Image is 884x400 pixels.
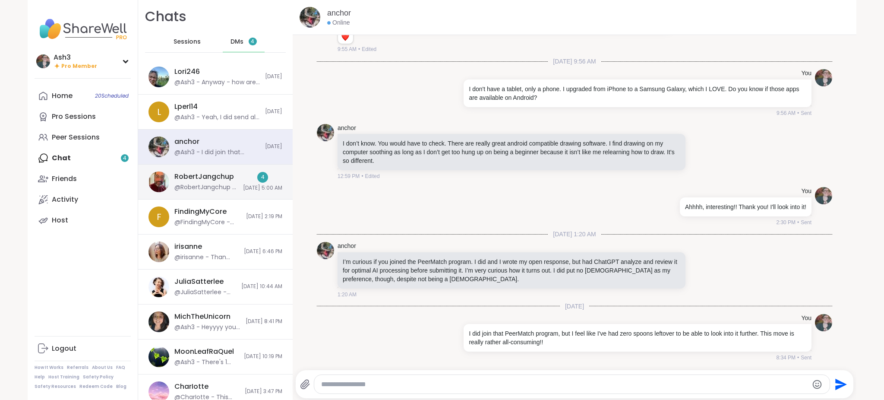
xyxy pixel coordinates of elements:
[148,311,169,332] img: https://sharewell-space-live.sfo3.digitaloceanspaces.com/user-generated/d1824a91-7136-4995-9bb8-a...
[365,172,380,180] span: Edited
[317,242,334,259] img: https://sharewell-space-live.sfo3.digitaloceanspaces.com/user-generated/bd698b57-9748-437a-a102-e...
[148,171,169,192] img: https://sharewell-space-live.sfo3.digitaloceanspaces.com/user-generated/ca738cc1-5964-4410-b447-d...
[52,112,96,121] div: Pro Sessions
[469,329,806,346] p: I did join that PeerMatch program, but I feel like I've had zero spoons leftover to be able to lo...
[685,203,806,211] p: Ahhhh, interesting!! Thank you! I'll look into it!
[317,124,334,141] img: https://sharewell-space-live.sfo3.digitaloceanspaces.com/user-generated/bd698b57-9748-437a-a102-e...
[174,207,227,216] div: FindingMyCore
[327,8,351,19] a: anchor
[174,312,230,321] div: MichTheUnicorn
[241,283,282,290] span: [DATE] 10:44 AM
[35,365,63,371] a: How It Works
[61,63,97,70] span: Pro Member
[48,374,79,380] a: Host Training
[801,187,811,196] h4: You
[67,365,88,371] a: Referrals
[52,195,78,204] div: Activity
[35,338,131,359] a: Logout
[469,85,806,102] p: I don't have a tablet, only a phone. I upgraded from iPhone to a Samsung Galaxy, which I LOVE. Do...
[35,168,131,189] a: Friends
[157,105,161,118] span: L
[145,7,186,26] h1: Chats
[157,210,161,223] span: F
[52,133,100,142] div: Peer Sessions
[79,384,113,390] a: Redeem Code
[341,34,350,41] button: Reactions: love
[777,109,796,117] span: 9:56 AM
[174,172,234,181] div: RobertJangchup
[174,347,234,356] div: MoonLeafRaQuel
[148,241,169,262] img: https://sharewell-space-live.sfo3.digitaloceanspaces.com/user-generated/be849bdb-4731-4649-82cd-d...
[362,45,376,53] span: Edited
[812,379,822,390] button: Emoji picker
[358,45,360,53] span: •
[83,374,114,380] a: Safety Policy
[148,346,169,367] img: https://sharewell-space-live.sfo3.digitaloceanspaces.com/user-generated/4b1c1b57-66d9-467c-8f22-d...
[327,19,350,27] div: Online
[35,86,131,106] a: Home20Scheduled
[95,92,129,99] span: 20 Scheduled
[116,365,125,371] a: FAQ
[35,384,76,390] a: Safety Resources
[35,106,131,127] a: Pro Sessions
[116,384,126,390] a: Blog
[548,57,601,66] span: [DATE] 9:56 AM
[815,187,832,204] img: https://sharewell-space-live.sfo3.digitaloceanspaces.com/user-generated/198d04dc-cde7-413b-a974-3...
[52,91,73,101] div: Home
[52,216,68,225] div: Host
[174,323,240,332] div: @Ash3 - Heyyyy you doing okay?
[361,172,363,180] span: •
[174,113,260,122] div: @Ash3 - Yeah, I did send all those Google docs in a message in one of our groups during one of th...
[243,184,282,192] span: [DATE] 5:00 AM
[148,67,169,87] img: https://sharewell-space-live.sfo3.digitaloceanspaces.com/user-generated/5690214f-3394-4b7a-9405-4...
[54,53,97,62] div: Ash3
[548,230,601,238] span: [DATE] 1:20 AM
[338,291,357,298] span: 1:20 AM
[830,375,849,394] button: Send
[265,143,282,150] span: [DATE]
[174,67,200,76] div: Lori246
[174,102,198,111] div: Lperl14
[52,174,77,184] div: Friends
[35,127,131,148] a: Peer Sessions
[257,172,268,183] div: 4
[560,302,589,311] span: [DATE]
[801,354,811,362] span: Sent
[52,344,76,353] div: Logout
[797,109,799,117] span: •
[174,38,201,46] span: Sessions
[148,276,169,297] img: https://sharewell-space-live.sfo3.digitaloceanspaces.com/user-generated/62d16e4a-96d3-4417-acc2-b...
[338,45,357,53] span: 9:55 AM
[338,30,353,44] div: Reaction list
[801,219,811,226] span: Sent
[776,219,796,226] span: 2:30 PM
[35,14,131,44] img: ShareWell Nav Logo
[244,248,282,255] span: [DATE] 6:46 PM
[815,69,832,86] img: https://sharewell-space-live.sfo3.digitaloceanspaces.com/user-generated/198d04dc-cde7-413b-a974-3...
[35,189,131,210] a: Activity
[174,183,238,192] div: @RobertJangchup - here is a youtube video of Lama giving guided chod meditation if you want to ch...
[174,382,208,391] div: CharIotte
[815,314,832,331] img: https://sharewell-space-live.sfo3.digitaloceanspaces.com/user-generated/198d04dc-cde7-413b-a974-3...
[35,374,45,380] a: Help
[265,108,282,115] span: [DATE]
[174,137,199,146] div: anchor
[174,78,260,87] div: @Ash3 - Anyway - how are you doing??? How are you navigating life?
[230,38,243,46] span: DMs
[244,353,282,360] span: [DATE] 10:19 PM
[246,318,282,325] span: [DATE] 8:41 PM
[174,253,239,262] div: @irisanne - Than you [PERSON_NAME]! Appreciate it :) fingers crossed!
[338,124,356,133] a: anchor
[343,139,680,165] p: I don’t know. You would have to check. There are really great android compatible drawing software...
[338,242,356,251] a: anchor
[246,213,282,220] span: [DATE] 2:19 PM
[245,388,282,395] span: [DATE] 3:47 PM
[338,172,360,180] span: 12:59 PM
[92,365,113,371] a: About Us
[174,358,239,367] div: @Ash3 - There's 1 spot left for next week's music group!! I'd love it if you'd join us!!!! [URL][...
[801,69,811,78] h4: You
[300,7,320,28] img: https://sharewell-space-live.sfo3.digitaloceanspaces.com/user-generated/bd698b57-9748-437a-a102-e...
[251,38,254,45] span: 4
[797,354,799,362] span: •
[797,219,799,226] span: •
